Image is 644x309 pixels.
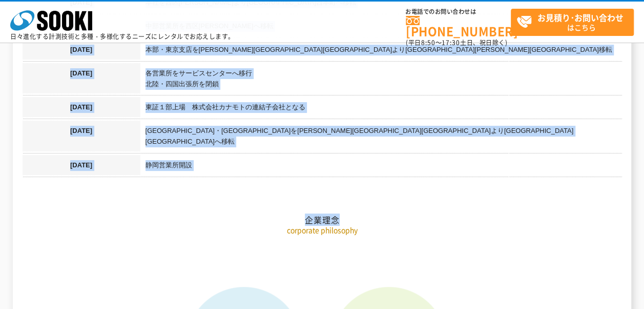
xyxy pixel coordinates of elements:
[140,40,622,63] td: 本部・東京支店を[PERSON_NAME][GEOGRAPHIC_DATA][GEOGRAPHIC_DATA]より[GEOGRAPHIC_DATA][PERSON_NAME][GEOGRAPHI...
[421,38,435,47] span: 8:50
[23,225,622,236] p: corporate philosophy
[442,38,460,47] span: 17:30
[406,16,511,37] a: [PHONE_NUMBER]
[23,63,140,98] th: [DATE]
[516,9,633,35] span: はこちら
[406,38,507,47] span: (平日 ～ 土日、祝日除く)
[10,33,235,40] p: 日々進化する計測技術と多種・多様化するニーズにレンタルでお応えします。
[140,97,622,121] td: 東証１部上場 株式会社カナモトの連結子会社となる
[511,9,634,36] a: お見積り･お問い合わせはこちら
[406,9,511,15] span: お電話でのお問い合わせは
[23,155,140,179] th: [DATE]
[537,11,624,24] strong: お見積り･お問い合わせ
[140,63,622,98] td: 各営業所をサービスセンターへ移行 北陸・四国出張所を閉鎖
[23,40,140,63] th: [DATE]
[23,97,140,121] th: [DATE]
[23,112,622,225] h2: 企業理念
